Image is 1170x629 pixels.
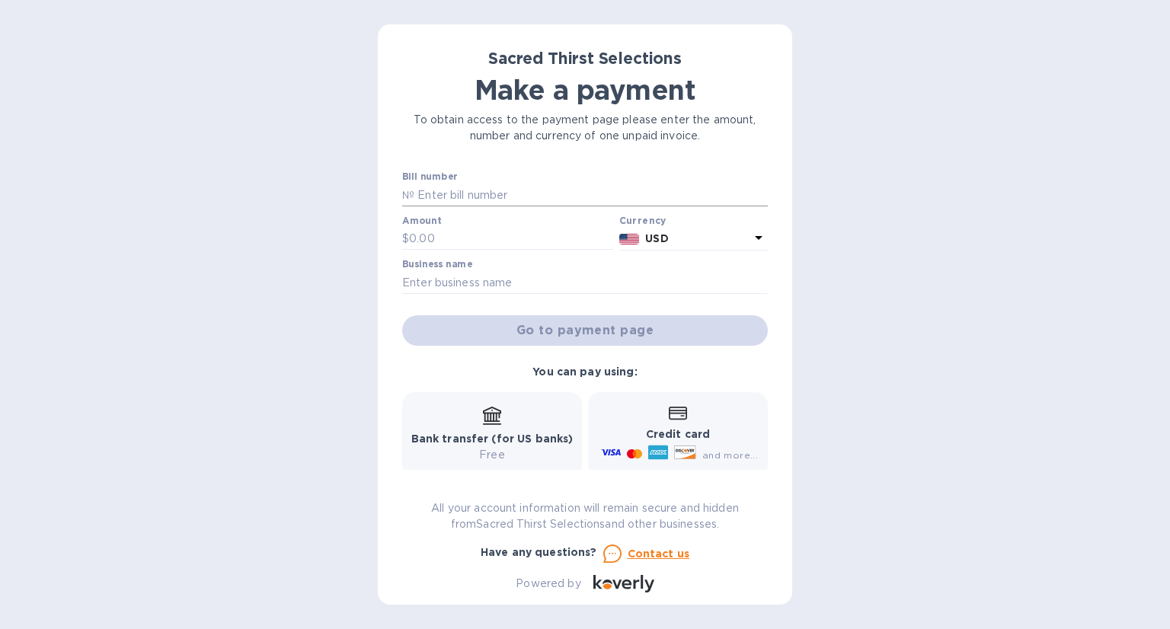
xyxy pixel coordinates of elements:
b: USD [645,232,668,244]
label: Business name [402,260,472,270]
b: Currency [619,215,667,226]
p: All your account information will remain secure and hidden from Sacred Thirst Selections and othe... [402,500,768,532]
b: Have any questions? [481,546,597,558]
img: USD [619,234,640,244]
p: № [402,187,414,203]
b: You can pay using: [532,366,637,378]
input: 0.00 [409,228,613,251]
p: $ [402,231,409,247]
input: Enter bill number [414,184,768,206]
h1: Make a payment [402,74,768,106]
label: Amount [402,216,441,225]
u: Contact us [628,548,690,560]
span: and more... [702,449,758,461]
p: Powered by [516,576,580,592]
b: Sacred Thirst Selections [488,49,682,68]
p: Free [411,447,574,463]
label: Bill number [402,173,457,182]
input: Enter business name [402,271,768,294]
b: Bank transfer (for US banks) [411,433,574,445]
b: Credit card [646,428,710,440]
p: To obtain access to the payment page please enter the amount, number and currency of one unpaid i... [402,112,768,144]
